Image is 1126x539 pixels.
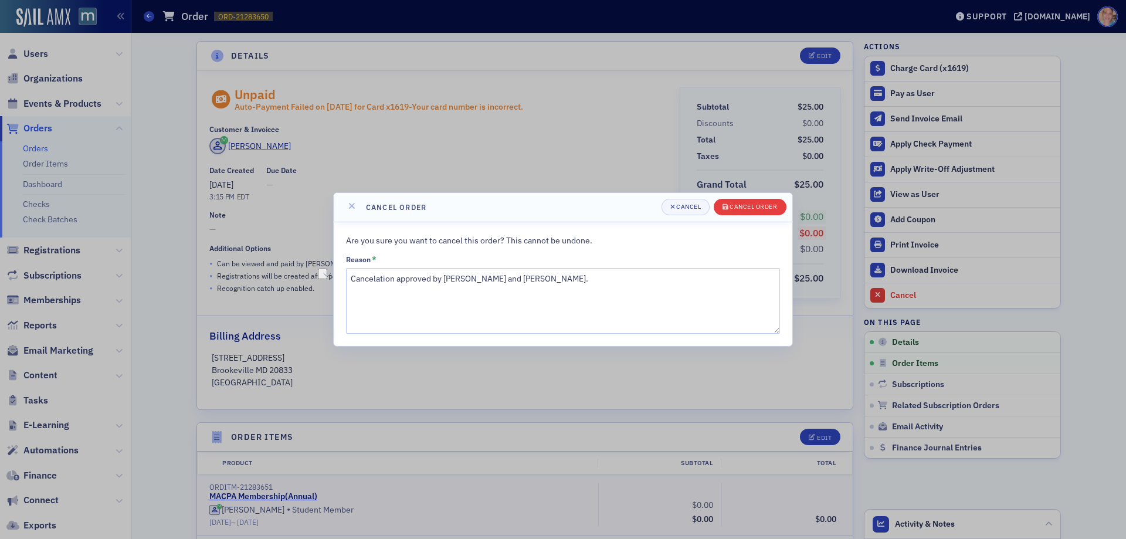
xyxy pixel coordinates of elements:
abbr: This field is required [372,255,377,263]
button: Cancel order [714,199,786,215]
div: Reason [346,255,371,264]
h4: Cancel order [366,202,427,212]
div: Cancel order [730,204,777,210]
button: Cancel [662,199,710,215]
p: Are you sure you want to cancel this order? This cannot be undone. [346,235,780,247]
div: Cancel [676,204,701,210]
textarea: To enrich screen reader interactions, please activate Accessibility in Grammarly extension settings [346,268,780,334]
